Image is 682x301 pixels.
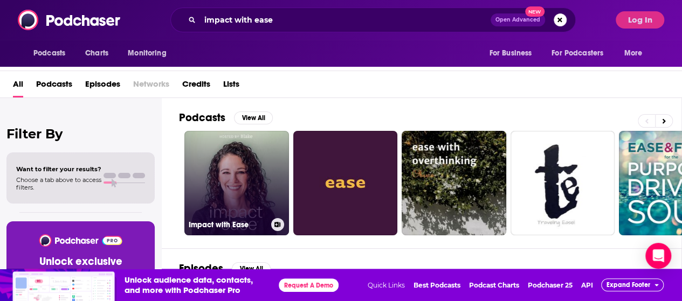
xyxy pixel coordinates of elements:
[78,43,115,64] a: Charts
[179,262,271,275] a: EpisodesView All
[33,46,65,61] span: Podcasts
[491,13,545,26] button: Open AdvancedNew
[616,11,664,29] button: Log In
[189,220,267,229] h3: Impact with Ease
[19,255,142,294] h3: Unlock exclusive podcast insights and contacts
[85,46,108,61] span: Charts
[413,281,460,289] a: Best Podcasts
[545,43,619,64] button: open menu
[601,278,664,291] button: Expand Footer
[12,271,116,301] img: Insights visual
[525,6,545,17] span: New
[279,278,339,292] button: Request A Demo
[16,165,101,173] span: Want to filter your results?
[6,126,155,142] h2: Filter By
[469,281,519,289] a: Podcast Charts
[617,43,656,64] button: open menu
[624,46,643,61] span: More
[179,262,223,275] h2: Episodes
[495,17,540,23] span: Open Advanced
[36,75,72,97] a: Podcasts
[133,75,169,97] span: Networks
[182,75,210,97] a: Credits
[527,281,572,289] a: Podchaser 25
[200,11,491,29] input: Search podcasts, credits, & more...
[85,75,120,97] a: Episodes
[184,131,289,235] a: Impact with Ease
[552,46,603,61] span: For Podcasters
[607,281,650,289] span: Expand Footer
[223,75,239,97] a: Lists
[18,10,121,30] img: Podchaser - Follow, Share and Rate Podcasts
[645,243,671,269] div: Open Intercom Messenger
[581,281,593,289] a: API
[367,281,404,289] span: Quick Links
[16,176,101,191] span: Choose a tab above to access filters.
[170,8,576,32] div: Search podcasts, credits, & more...
[179,111,225,124] h2: Podcasts
[234,111,273,124] button: View All
[125,275,270,295] span: Unlock audience data, contacts, and more with Podchaser Pro
[128,46,166,61] span: Monitoring
[481,43,545,64] button: open menu
[489,46,532,61] span: For Business
[232,262,271,275] button: View All
[13,75,23,97] a: All
[38,234,123,247] img: Podchaser - Follow, Share and Rate Podcasts
[26,43,79,64] button: open menu
[120,43,180,64] button: open menu
[179,111,273,124] a: PodcastsView All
